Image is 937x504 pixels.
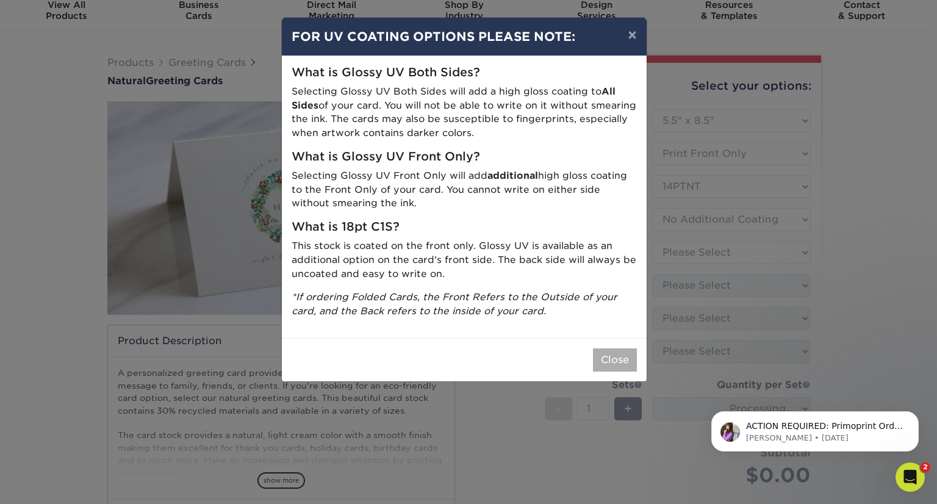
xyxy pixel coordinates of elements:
[292,66,637,80] h5: What is Glossy UV Both Sides?
[292,220,637,234] h5: What is 18pt C1S?
[53,35,210,264] span: ACTION REQUIRED: Primoprint Order [PHONE_NUMBER] Thank you for placing your print order with Prim...
[487,170,538,181] strong: additional
[921,463,930,472] span: 2
[292,85,616,111] strong: All Sides
[593,348,637,372] button: Close
[292,169,637,211] p: Selecting Glossy UV Front Only will add high gloss coating to the Front Only of your card. You ca...
[53,47,210,58] p: Message from Erica, sent 5d ago
[693,386,937,471] iframe: Intercom notifications message
[292,291,617,317] i: *If ordering Folded Cards, the Front Refers to the Outside of your card, and the Back refers to t...
[292,85,637,140] p: Selecting Glossy UV Both Sides will add a high gloss coating to of your card. You will not be abl...
[618,18,646,52] button: ×
[292,27,637,46] h4: FOR UV COATING OPTIONS PLEASE NOTE:
[896,463,925,492] iframe: Intercom live chat
[292,239,637,281] p: This stock is coated on the front only. Glossy UV is available as an additional option on the car...
[292,150,637,164] h5: What is Glossy UV Front Only?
